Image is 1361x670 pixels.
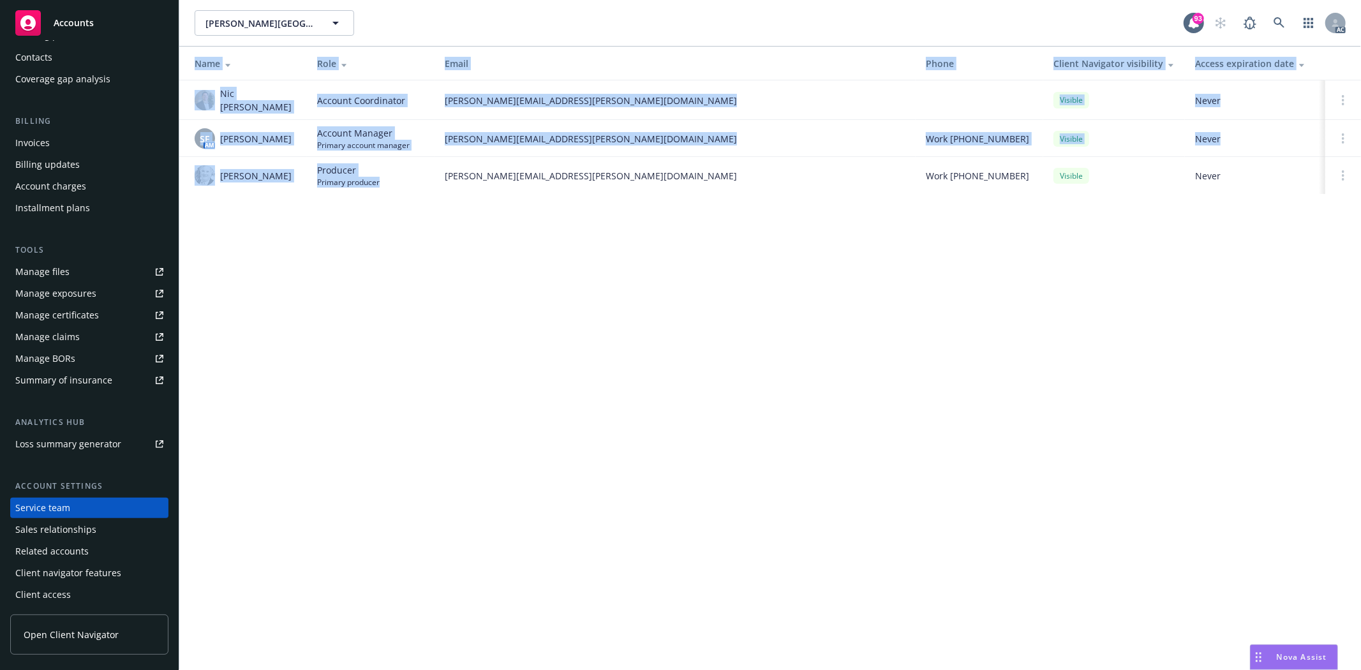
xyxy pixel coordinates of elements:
[10,348,168,369] a: Manage BORs
[10,327,168,347] a: Manage claims
[10,47,168,68] a: Contacts
[15,176,86,197] div: Account charges
[10,305,168,325] a: Manage certificates
[15,305,99,325] div: Manage certificates
[1053,92,1089,108] div: Visible
[15,47,52,68] div: Contacts
[10,244,168,257] div: Tools
[10,154,168,175] a: Billing updates
[15,541,89,562] div: Related accounts
[15,584,71,605] div: Client access
[926,57,1033,70] div: Phone
[10,198,168,218] a: Installment plans
[317,94,405,107] span: Account Coordinator
[445,94,905,107] span: [PERSON_NAME][EMAIL_ADDRESS][PERSON_NAME][DOMAIN_NAME]
[15,327,80,347] div: Manage claims
[317,57,424,70] div: Role
[10,283,168,304] a: Manage exposures
[10,480,168,493] div: Account settings
[15,563,121,583] div: Client navigator features
[15,348,75,369] div: Manage BORs
[1208,10,1233,36] a: Start snowing
[205,17,316,30] span: [PERSON_NAME][GEOGRAPHIC_DATA], LLC
[15,370,112,391] div: Summary of insurance
[1053,131,1089,147] div: Visible
[1237,10,1263,36] a: Report a Bug
[1195,94,1315,107] span: Never
[195,165,215,186] img: photo
[445,169,905,182] span: [PERSON_NAME][EMAIL_ADDRESS][PERSON_NAME][DOMAIN_NAME]
[10,416,168,429] div: Analytics hub
[10,176,168,197] a: Account charges
[317,177,380,188] span: Primary producer
[1053,57,1175,70] div: Client Navigator visibility
[220,169,292,182] span: [PERSON_NAME]
[220,87,297,114] span: Nic [PERSON_NAME]
[1193,13,1204,24] div: 93
[317,163,380,177] span: Producer
[10,133,168,153] a: Invoices
[10,69,168,89] a: Coverage gap analysis
[10,262,168,282] a: Manage files
[15,133,50,153] div: Invoices
[1195,169,1315,182] span: Never
[1053,168,1089,184] div: Visible
[15,434,121,454] div: Loss summary generator
[10,370,168,391] a: Summary of insurance
[15,519,96,540] div: Sales relationships
[445,132,905,145] span: [PERSON_NAME][EMAIL_ADDRESS][PERSON_NAME][DOMAIN_NAME]
[220,132,292,145] span: [PERSON_NAME]
[15,262,70,282] div: Manage files
[15,198,90,218] div: Installment plans
[1267,10,1292,36] a: Search
[1195,132,1315,145] span: Never
[10,5,168,41] a: Accounts
[317,140,410,151] span: Primary account manager
[1195,57,1315,70] div: Access expiration date
[15,154,80,175] div: Billing updates
[10,498,168,518] a: Service team
[10,541,168,562] a: Related accounts
[10,434,168,454] a: Loss summary generator
[54,18,94,28] span: Accounts
[10,519,168,540] a: Sales relationships
[10,115,168,128] div: Billing
[1251,645,1267,669] div: Drag to move
[445,57,905,70] div: Email
[15,498,70,518] div: Service team
[200,132,210,145] span: SF
[1277,651,1327,662] span: Nova Assist
[195,10,354,36] button: [PERSON_NAME][GEOGRAPHIC_DATA], LLC
[926,132,1029,145] span: Work [PHONE_NUMBER]
[195,57,297,70] div: Name
[15,283,96,304] div: Manage exposures
[24,628,119,641] span: Open Client Navigator
[1250,644,1338,670] button: Nova Assist
[317,126,410,140] span: Account Manager
[926,169,1029,182] span: Work [PHONE_NUMBER]
[1296,10,1321,36] a: Switch app
[15,69,110,89] div: Coverage gap analysis
[10,563,168,583] a: Client navigator features
[10,584,168,605] a: Client access
[195,90,215,110] img: photo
